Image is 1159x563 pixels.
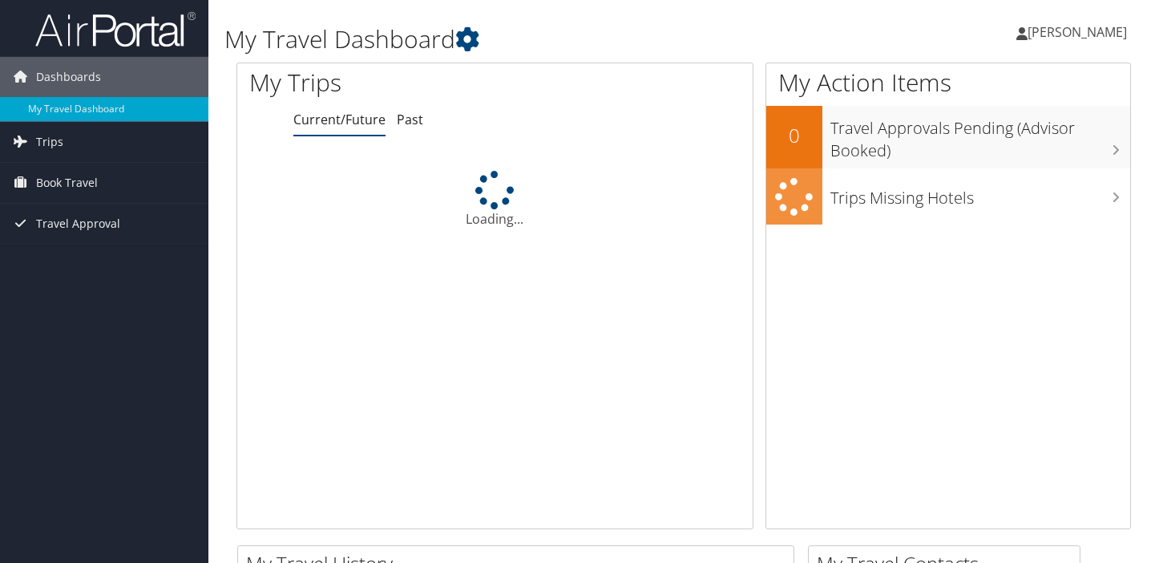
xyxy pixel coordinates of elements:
[36,122,63,162] span: Trips
[830,179,1130,209] h3: Trips Missing Hotels
[249,66,526,99] h1: My Trips
[36,57,101,97] span: Dashboards
[397,111,423,128] a: Past
[224,22,837,56] h1: My Travel Dashboard
[766,168,1130,225] a: Trips Missing Hotels
[766,106,1130,168] a: 0Travel Approvals Pending (Advisor Booked)
[36,163,98,203] span: Book Travel
[35,10,196,48] img: airportal-logo.png
[1028,23,1127,41] span: [PERSON_NAME]
[1016,8,1143,56] a: [PERSON_NAME]
[36,204,120,244] span: Travel Approval
[293,111,386,128] a: Current/Future
[766,122,822,149] h2: 0
[237,171,753,229] div: Loading...
[766,66,1130,99] h1: My Action Items
[830,109,1130,162] h3: Travel Approvals Pending (Advisor Booked)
